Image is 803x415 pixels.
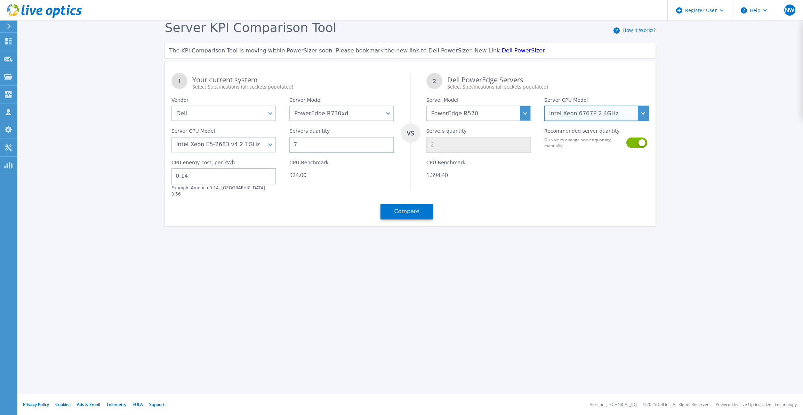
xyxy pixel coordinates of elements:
[165,20,337,35] span: Server KPI Comparison Tool
[171,160,235,168] label: CPU energy cost, per kWh
[643,402,709,407] li: © 2025 Dell Inc. All Rights Reserved
[433,77,436,84] tspan: 2
[77,401,100,407] a: Ads & Email
[171,97,188,106] label: Vendor
[426,172,531,179] div: 1,394.40
[426,97,458,106] label: Server Model
[23,401,49,407] a: Privacy Policy
[169,47,501,54] span: The KPI Comparison Tool is moving within PowerSizer soon. Please bookmark the new link to Dell Po...
[171,128,215,136] label: Server CPU Model
[447,83,649,90] div: Select Specifications (all sockets populated)
[502,47,545,54] a: Dell PowerSizer
[133,401,143,407] a: EULA
[407,129,414,137] tspan: VS
[544,128,620,136] label: Recommended server quantity
[192,76,394,90] div: Your current system
[178,77,181,84] tspan: 1
[106,401,126,407] a: Telemetry
[289,97,321,106] label: Server Model
[544,97,588,106] label: Server CPU Model
[623,27,656,33] a: How It Works?
[785,7,794,13] span: NW
[171,168,276,184] input: 0.00
[289,172,394,179] div: 924.00
[289,128,330,136] label: Servers quantity
[426,160,466,168] label: CPU Benchmark
[149,401,164,407] a: Support
[426,128,467,136] label: Servers quantity
[590,402,637,407] li: Version: [TECHNICAL_ID]
[380,204,433,219] button: Compare
[289,160,329,168] label: CPU Benchmark
[171,185,265,197] label: Example America 0.14, [GEOGRAPHIC_DATA] 0.56
[544,137,622,149] label: Disable to change server quantity manually.
[192,83,394,90] div: Select Specifications (all sockets populated)
[55,401,71,407] a: Cookies
[447,76,649,90] div: Dell PowerEdge Servers
[716,402,797,407] li: Powered by Live Optics, a Dell Technology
